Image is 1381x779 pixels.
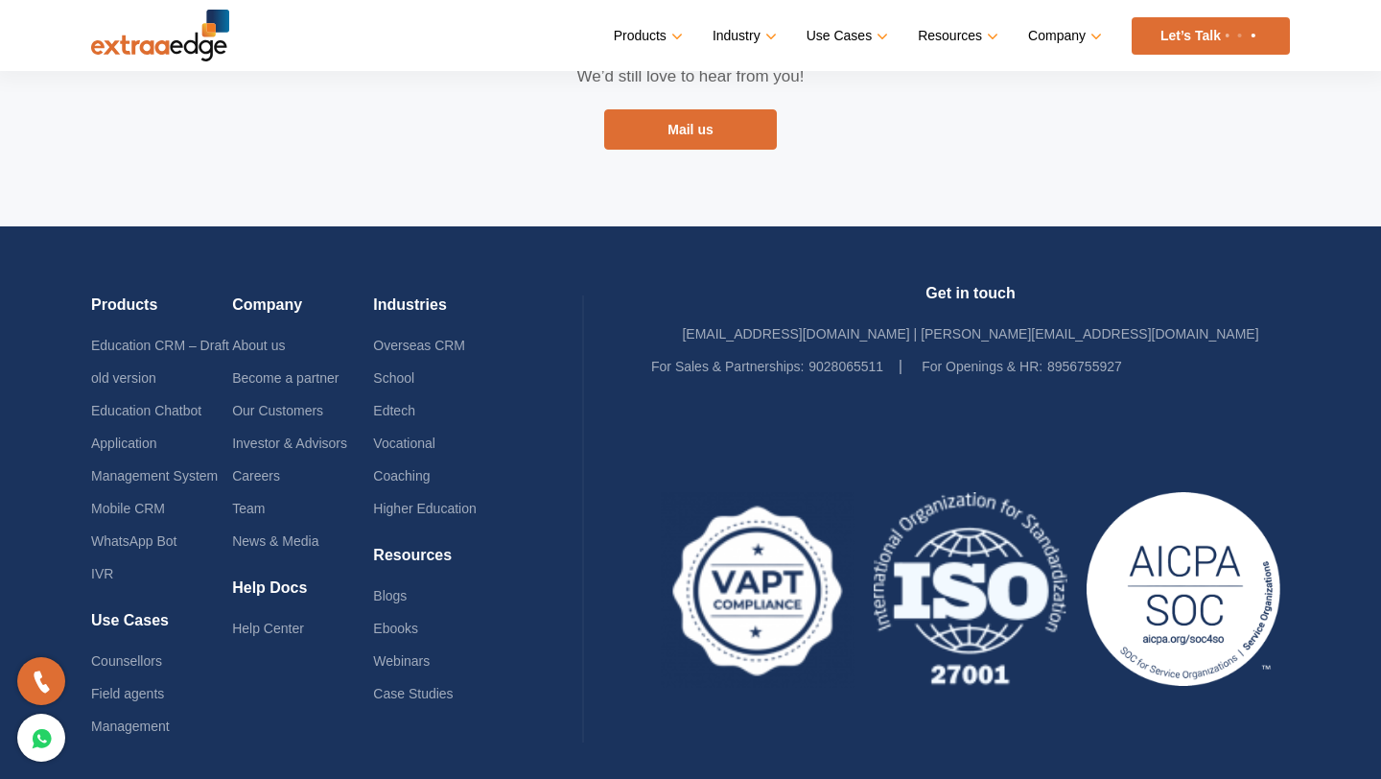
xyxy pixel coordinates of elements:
a: WhatsApp Bot [91,533,177,549]
a: Team [232,501,265,516]
a: Blogs [373,588,407,603]
a: Become a partner [232,370,339,386]
h4: Company [232,295,373,329]
a: 8956755927 [1047,359,1122,374]
a: Industry [713,22,773,50]
a: News & Media [232,533,318,549]
h4: Industries [373,295,514,329]
a: Counsellors [91,653,162,669]
a: Use Cases [807,22,884,50]
a: Education Chatbot [91,403,201,418]
a: Coaching [373,468,430,484]
h4: Get in touch [651,284,1290,318]
a: Application Management System [91,436,218,484]
a: Company [1028,22,1098,50]
a: Investor & Advisors [232,436,347,451]
h4: Use Cases [91,611,232,645]
label: For Sales & Partnerships: [651,350,805,383]
a: Careers [232,468,280,484]
h4: Resources [373,546,514,579]
h4: Help Docs [232,578,373,612]
a: Our Customers [232,403,323,418]
a: Help Center [232,621,304,636]
a: Webinars [373,653,430,669]
a: Field agents [91,686,164,701]
a: Management [91,719,170,734]
a: Edtech [373,403,415,418]
h4: Products [91,295,232,329]
a: Products [614,22,679,50]
a: Higher Education [373,501,476,516]
a: 9028065511 [808,359,883,374]
p: We’d still love to hear from you! [403,62,978,90]
a: About us [232,338,285,353]
a: Mobile CRM [91,501,165,516]
a: School [373,370,414,386]
a: Ebooks [373,621,418,636]
a: [EMAIL_ADDRESS][DOMAIN_NAME] | [PERSON_NAME][EMAIL_ADDRESS][DOMAIN_NAME] [682,326,1258,342]
a: Resources [918,22,995,50]
a: Mail us [604,109,777,150]
a: Case Studies [373,686,453,701]
a: Let’s Talk [1132,17,1290,55]
a: Overseas CRM [373,338,465,353]
label: For Openings & HR: [922,350,1042,383]
a: Education CRM – Draft old version [91,338,229,386]
a: IVR [91,566,113,581]
a: Vocational [373,436,435,451]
